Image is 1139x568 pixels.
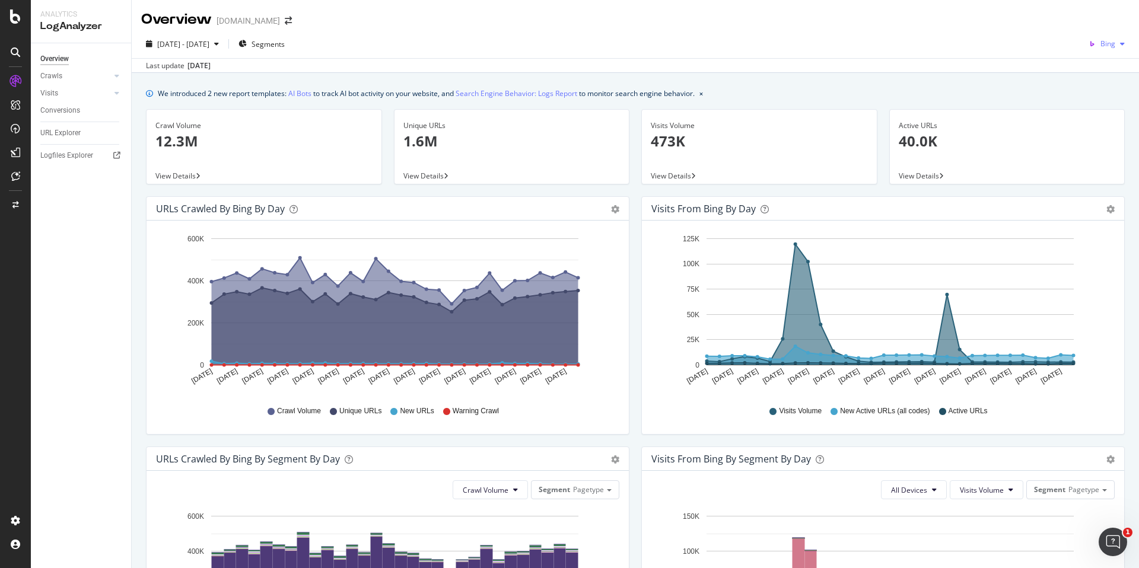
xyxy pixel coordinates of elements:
div: info banner [146,87,1125,100]
div: Overview [141,9,212,30]
text: [DATE] [863,367,886,385]
a: Overview [40,53,123,65]
text: [DATE] [418,367,441,385]
text: [DATE] [266,367,289,385]
div: gear [1106,455,1115,464]
span: New Active URLs (all codes) [840,406,930,416]
text: [DATE] [887,367,911,385]
span: View Details [155,171,196,181]
button: Segments [234,34,289,53]
div: [DATE] [187,60,211,71]
span: Unique URLs [339,406,381,416]
span: Crawl Volume [277,406,321,416]
text: [DATE] [367,367,391,385]
text: [DATE] [1014,367,1038,385]
text: [DATE] [761,367,785,385]
span: Active URLs [949,406,988,416]
text: [DATE] [812,367,835,385]
text: [DATE] [468,367,492,385]
text: [DATE] [342,367,365,385]
text: [DATE] [913,367,937,385]
button: [DATE] - [DATE] [141,34,224,53]
button: All Devices [881,480,947,499]
text: [DATE] [443,367,467,385]
text: [DATE] [963,367,987,385]
span: Segments [252,39,285,49]
text: 100K [683,547,699,556]
span: 1 [1123,528,1132,537]
text: 75K [687,285,699,293]
span: Pagetype [1068,484,1099,494]
text: 600K [187,235,204,243]
a: Search Engine Behavior: Logs Report [456,87,577,100]
button: Crawl Volume [453,480,528,499]
svg: A chart. [651,230,1111,395]
p: 12.3M [155,131,373,151]
text: [DATE] [787,367,810,385]
div: [DOMAIN_NAME] [217,15,280,27]
div: Overview [40,53,69,65]
text: [DATE] [736,367,760,385]
text: 600K [187,512,204,521]
div: Crawls [40,70,62,82]
text: [DATE] [711,367,734,385]
span: All Devices [891,485,927,495]
span: View Details [899,171,939,181]
div: gear [611,455,619,464]
span: Segment [1034,484,1065,494]
div: Visits from Bing By Segment By Day [651,453,811,465]
p: 473K [651,131,868,151]
text: 200K [187,319,204,327]
text: [DATE] [316,367,340,385]
text: 150K [683,512,699,521]
span: [DATE] - [DATE] [157,39,209,49]
text: 400K [187,547,204,556]
text: [DATE] [1039,367,1063,385]
div: We introduced 2 new report templates: to track AI bot activity on your website, and to monitor se... [158,87,695,100]
div: Unique URLs [403,120,621,131]
svg: A chart. [156,230,615,395]
a: URL Explorer [40,127,123,139]
p: 1.6M [403,131,621,151]
text: [DATE] [837,367,861,385]
text: [DATE] [190,367,214,385]
div: Active URLs [899,120,1116,131]
a: Logfiles Explorer [40,149,123,162]
text: 25K [687,336,699,344]
span: Warning Crawl [453,406,499,416]
text: 400K [187,277,204,285]
a: Conversions [40,104,123,117]
a: AI Bots [288,87,311,100]
iframe: Intercom live chat [1099,528,1127,556]
div: Crawl Volume [155,120,373,131]
a: Visits [40,87,111,100]
text: [DATE] [544,367,568,385]
div: Visits Volume [651,120,868,131]
button: close banner [696,85,706,102]
text: [DATE] [989,367,1013,385]
span: Crawl Volume [463,485,508,495]
span: View Details [403,171,444,181]
div: Last update [146,60,211,71]
text: [DATE] [291,367,315,385]
div: gear [611,205,619,213]
div: URLs Crawled by Bing by day [156,203,285,215]
span: Segment [539,484,570,494]
div: arrow-right-arrow-left [285,17,292,25]
text: 0 [695,361,699,369]
text: [DATE] [241,367,265,385]
text: [DATE] [392,367,416,385]
div: URLs Crawled by Bing By Segment By Day [156,453,340,465]
p: 40.0K [899,131,1116,151]
text: 125K [683,235,699,243]
span: New URLs [400,406,434,416]
div: URL Explorer [40,127,81,139]
div: Conversions [40,104,80,117]
text: 0 [200,361,204,369]
text: [DATE] [494,367,517,385]
text: [DATE] [215,367,239,385]
text: [DATE] [518,367,542,385]
div: Visits from Bing by day [651,203,756,215]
